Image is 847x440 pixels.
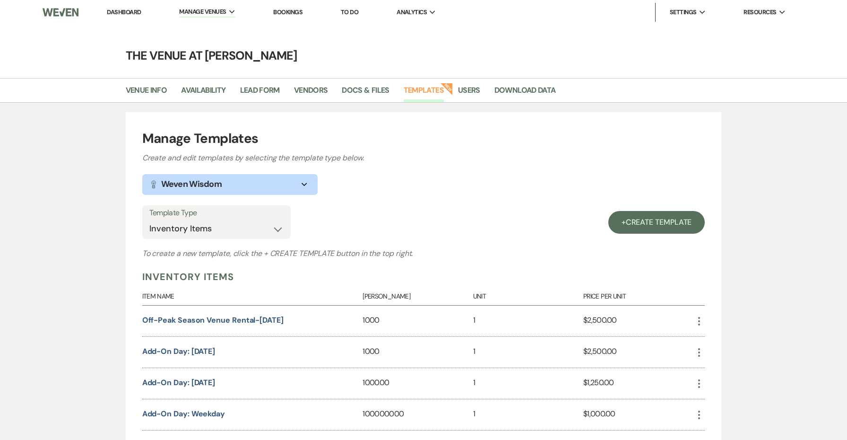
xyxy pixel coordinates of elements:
[142,410,225,418] button: Add-On Day: Weekday
[473,368,583,399] div: 1
[179,7,226,17] span: Manage Venues
[181,84,225,102] a: Availability
[363,399,473,430] div: 100000000
[473,337,583,368] div: 1
[583,368,693,399] div: $1,250.00
[161,178,222,191] h1: Weven Wisdom
[107,8,141,16] a: Dashboard
[583,337,693,368] div: $2,500.00
[83,47,764,64] h4: The Venue at [PERSON_NAME]
[240,84,280,102] a: Lead Form
[142,284,363,305] div: Item Name
[149,206,284,220] label: Template Type
[743,8,776,17] span: Resources
[404,84,444,102] a: Templates
[142,379,216,387] button: Add-On Day: [DATE]
[626,217,692,227] span: Create Template
[294,84,328,102] a: Vendors
[341,8,358,16] a: To Do
[440,82,453,95] strong: New
[142,248,705,259] h3: To create a new template, click the button in the top right.
[142,174,318,195] button: Weven Wisdom
[43,2,78,22] img: Weven Logo
[583,306,693,336] div: $2,500.00
[142,129,705,149] h1: Manage Templates
[458,84,480,102] a: Users
[273,8,302,16] a: Bookings
[473,284,583,305] div: Unit
[142,270,234,284] h5: Inventory Items
[608,211,705,234] button: +Create Template
[583,284,693,305] div: Price Per Unit
[473,399,583,430] div: 1
[142,348,216,355] button: Add-on Day: [DATE]
[473,306,583,336] div: 1
[363,306,473,336] div: 1000
[142,317,284,324] button: Off-Peak Season Venue Rental-[DATE]
[494,84,556,102] a: Download Data
[397,8,427,17] span: Analytics
[670,8,697,17] span: Settings
[142,152,705,164] h3: Create and edit templates by selecting the template type below.
[126,84,167,102] a: Venue Info
[363,368,473,399] div: 100000
[363,337,473,368] div: 1000
[583,399,693,430] div: $1,000.00
[363,284,473,305] div: [PERSON_NAME]
[264,248,335,258] span: + Create Template
[342,84,389,102] a: Docs & Files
